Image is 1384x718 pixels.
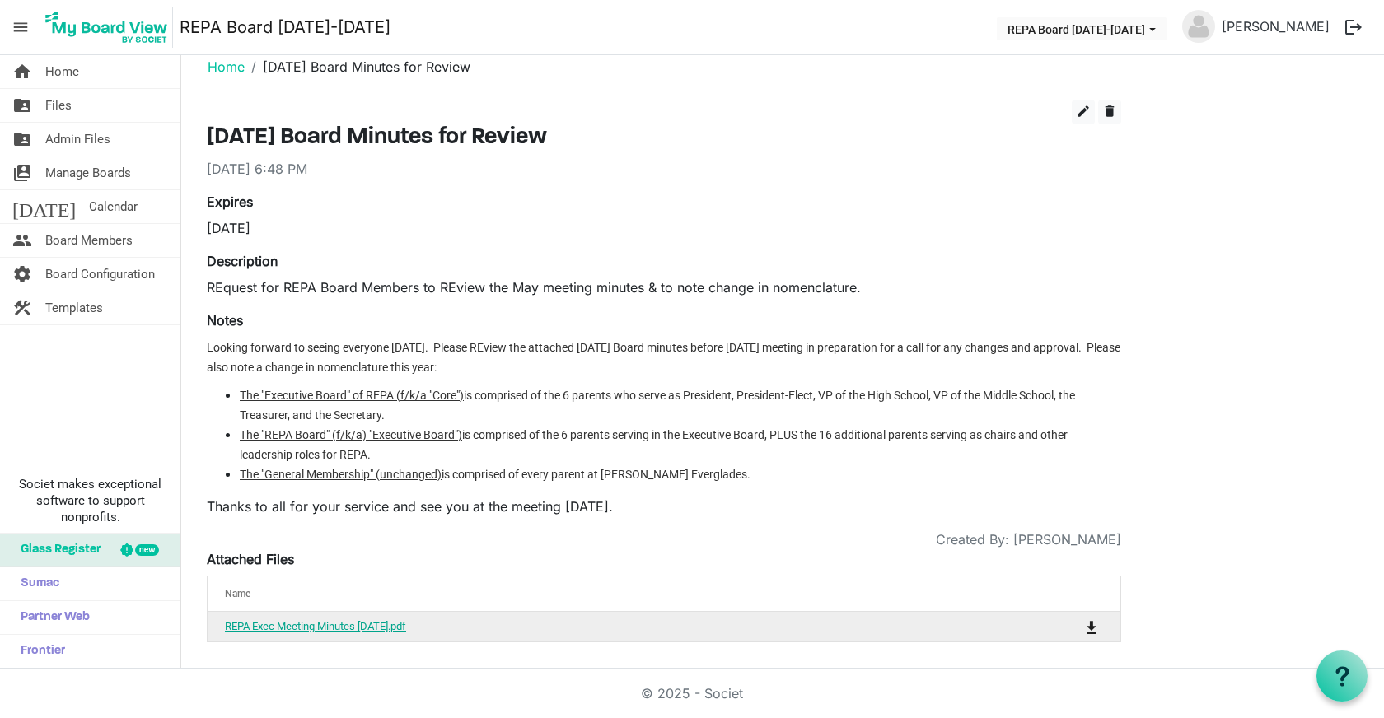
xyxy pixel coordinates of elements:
span: Manage Boards [45,156,131,189]
td: REPA Exec Meeting Minutes May 12, 2025.pdf is template cell column header Name [208,612,1017,641]
p: REquest for REPA Board Members to REview the May meeting minutes & to note change in nomenclature. [207,277,1121,297]
span: menu [5,12,36,43]
span: home [12,55,32,88]
div: [DATE] [207,218,652,238]
span: is comprised of the 6 parents serving in the Executive Board, PLUS the 16 additional parents serv... [240,428,1068,461]
div: [DATE] 6:48 PM [207,159,1121,179]
span: edit [1076,104,1091,119]
span: Partner Web [12,601,90,634]
button: edit [1072,100,1095,124]
span: settings [12,258,32,291]
a: My Board View Logo [40,7,180,48]
span: is comprised of the 6 parents who serve as President, President-Elect, VP of the High School, VP ... [240,389,1075,422]
label: Notes [207,310,243,330]
span: Calendar [89,190,138,223]
img: My Board View Logo [40,7,173,48]
button: Download [1080,615,1103,638]
span: The "Executive Board" of REPA (f/k/a "Core") [240,389,464,402]
span: The "REPA Board" (f/k/a) "Executive Board") [240,428,462,441]
span: is comprised of every parent at [PERSON_NAME] Everglades. [240,468,750,481]
span: Glass Register [12,534,101,566]
label: Description [207,251,278,271]
a: [PERSON_NAME] [1215,10,1336,43]
img: no-profile-picture.svg [1182,10,1215,43]
label: Expires [207,192,253,212]
button: REPA Board 2025-2026 dropdownbutton [997,17,1167,40]
label: Attached Files [207,549,294,569]
button: logout [1336,10,1371,44]
li: [DATE] Board Minutes for Review [245,57,470,77]
td: is Command column column header [1017,612,1120,641]
span: Board Members [45,224,133,257]
span: Home [45,55,79,88]
span: Frontier [12,635,65,668]
span: Looking forward to seeing everyone [DATE]. Please REview the attached [DATE] Board minutes before... [207,341,1120,374]
span: Board Configuration [45,258,155,291]
span: [DATE] [12,190,76,223]
span: people [12,224,32,257]
span: Created By: [PERSON_NAME] [936,529,1121,549]
span: Files [45,89,72,122]
span: Templates [45,291,103,324]
a: REPA Exec Meeting Minutes [DATE].pdf [225,620,406,632]
span: folder_shared [12,123,32,156]
span: The "General Membership" (unchanged) [240,468,442,481]
span: Societ makes exceptional software to support nonprofits. [7,476,173,525]
span: Sumac [12,567,59,600]
span: Admin Files [45,123,110,156]
a: Home [208,58,245,75]
h3: [DATE] Board Minutes for Review [207,124,1121,152]
span: folder_shared [12,89,32,122]
a: REPA Board [DATE]-[DATE] [180,11,390,44]
span: delete [1102,104,1117,119]
span: construction [12,291,32,324]
p: Thanks to all for your service and see you at the meeting [DATE]. [207,497,1121,516]
a: © 2025 - Societ [641,685,743,702]
span: switch_account [12,156,32,189]
div: new [135,544,159,556]
button: delete [1098,100,1121,124]
span: Name [225,588,250,599]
